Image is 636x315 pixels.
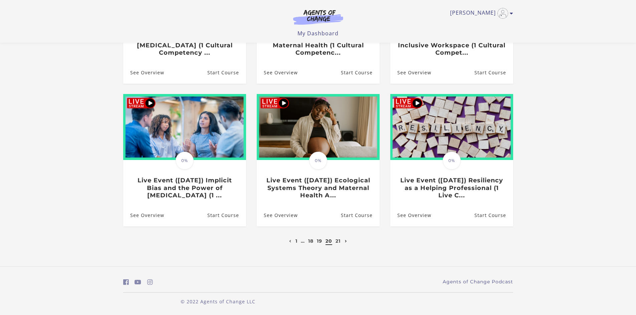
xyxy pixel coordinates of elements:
a: 18 [308,238,313,244]
a: 1 [295,238,297,244]
p: © 2022 Agents of Change LLC [123,298,313,305]
a: 21 [336,238,341,244]
a: Live Event (8/15/25) Resiliency as a Helping Professional (1 Live C...: Resume Course [474,205,513,226]
a: Cultural Intelligence For An Inclusive Workspace (1 Cultural Compet...: Resume Course [474,62,513,83]
a: … [301,238,305,244]
i: https://www.youtube.com/c/AgentsofChangeTestPrepbyMeaganMitchell (Open in a new window) [135,279,141,285]
a: Live Event (8/15/25) Resiliency as a Helping Professional (1 Live C...: See Overview [390,205,431,226]
a: Live Event (8/1/25) Implicit Bias and the Power of Peer Support (1 ...: Resume Course [207,205,246,226]
a: My Dashboard [297,30,339,37]
a: 20 [326,238,332,244]
a: https://www.facebook.com/groups/aswbtestprep (Open in a new window) [123,277,129,287]
i: https://www.instagram.com/agentsofchangeprep/ (Open in a new window) [147,279,153,285]
h3: Implicit Bias and the Power of [MEDICAL_DATA] (1 Cultural Competency ... [130,34,239,57]
h3: Cultural Intelligence For An Inclusive Workspace (1 Cultural Compet... [397,34,506,57]
img: Agents of Change Logo [286,9,350,25]
h3: Ecological Systems Theory and Maternal Health (1 Cultural Competenc... [264,34,372,57]
span: 0% [176,152,194,170]
a: Ecological Systems Theory and Maternal Health (1 Cultural Competenc...: Resume Course [341,62,379,83]
a: Live Event (8/1/25) Implicit Bias and the Power of Peer Support (1 ...: See Overview [123,205,164,226]
span: 0% [443,152,461,170]
a: Next page [343,238,349,244]
a: Ecological Systems Theory and Maternal Health (1 Cultural Competenc...: See Overview [257,62,298,83]
a: Live Event (8/8/25) Ecological Systems Theory and Maternal Health A...: Resume Course [341,205,379,226]
a: Live Event (8/8/25) Ecological Systems Theory and Maternal Health A...: See Overview [257,205,298,226]
a: Implicit Bias and the Power of Peer Support (1 Cultural Competency ...: Resume Course [207,62,246,83]
a: Previous page [287,238,293,244]
span: 0% [309,152,327,170]
a: Implicit Bias and the Power of Peer Support (1 Cultural Competency ...: See Overview [123,62,164,83]
a: Agents of Change Podcast [443,278,513,285]
a: https://www.instagram.com/agentsofchangeprep/ (Open in a new window) [147,277,153,287]
a: https://www.youtube.com/c/AgentsofChangeTestPrepbyMeaganMitchell (Open in a new window) [135,277,141,287]
h3: Live Event ([DATE]) Resiliency as a Helping Professional (1 Live C... [397,177,506,199]
h3: Live Event ([DATE]) Ecological Systems Theory and Maternal Health A... [264,177,372,199]
a: Cultural Intelligence For An Inclusive Workspace (1 Cultural Compet...: See Overview [390,62,431,83]
i: https://www.facebook.com/groups/aswbtestprep (Open in a new window) [123,279,129,285]
a: 19 [317,238,322,244]
a: Toggle menu [450,8,510,19]
h3: Live Event ([DATE]) Implicit Bias and the Power of [MEDICAL_DATA] (1 ... [130,177,239,199]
